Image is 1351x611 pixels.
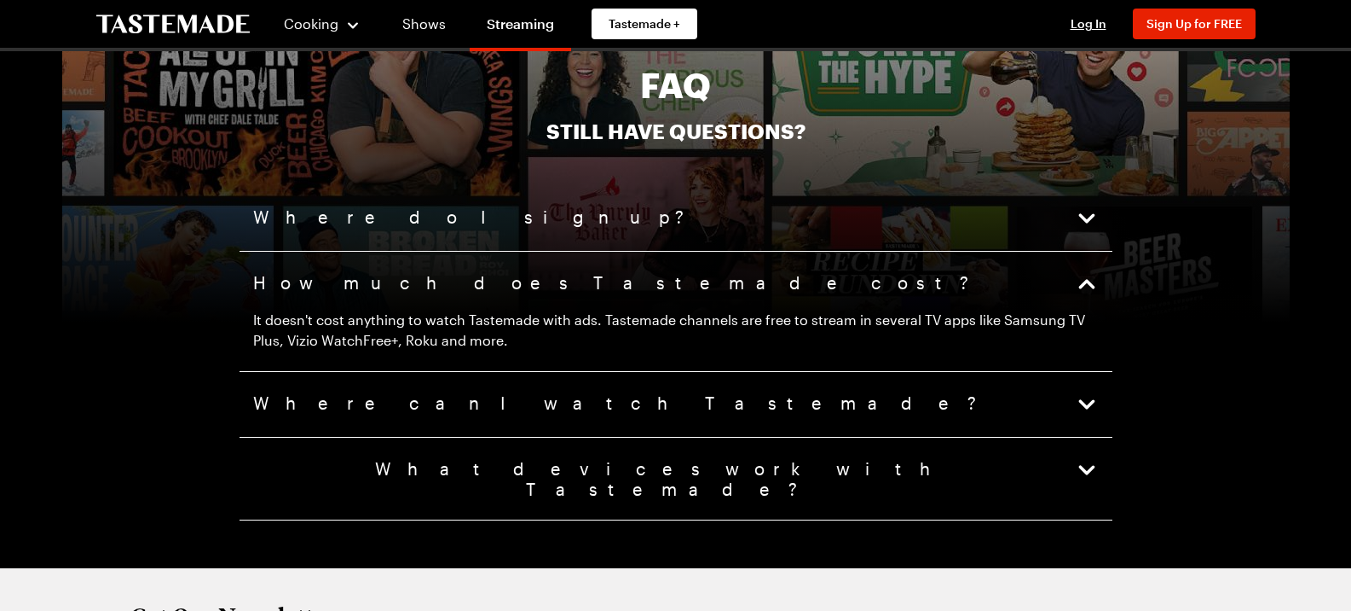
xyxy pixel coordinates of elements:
[253,458,1075,499] span: What devices work with Tastemade?
[1133,9,1256,39] button: Sign Up for FREE
[640,67,711,104] h3: FAQ
[253,310,1099,351] p: It doesn't cost anything to watch Tastemade with ads. Tastemade channels are free to stream in se...
[1054,15,1123,32] button: Log In
[1146,16,1242,31] span: Sign Up for FREE
[1071,16,1106,31] span: Log In
[284,15,338,32] span: Cooking
[253,272,973,296] span: How much does Tastemade cost?
[592,9,697,39] a: Tastemade +
[96,15,250,34] a: To Tastemade Home Page
[609,15,680,32] span: Tastemade +
[470,3,571,51] a: Streaming
[253,393,1099,416] button: Where can I watch Tastemade?
[253,393,980,416] span: Where can I watch Tastemade?
[253,207,688,230] span: Where do I sign up?
[253,272,1099,296] button: How much does Tastemade cost?
[253,458,1099,499] button: What devices work with Tastemade?
[546,118,805,145] p: Still have questions?
[253,207,1099,230] button: Where do I sign up?
[284,3,361,44] button: Cooking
